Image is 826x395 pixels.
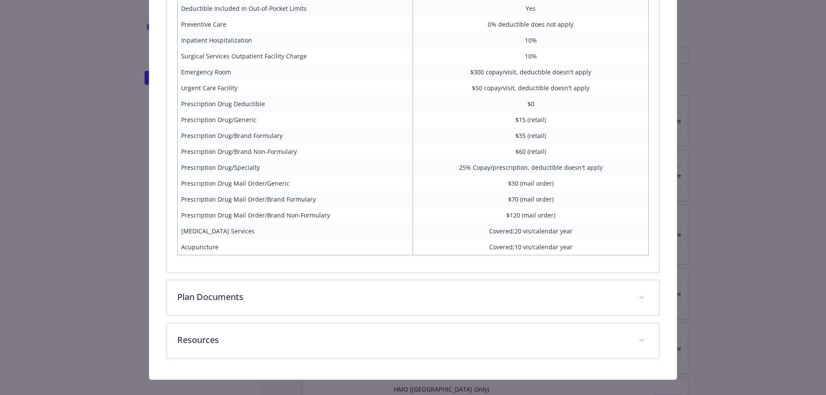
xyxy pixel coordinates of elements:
td: Prescription Drug/Brand Non-Formulary [177,144,413,159]
p: Plan Documents [177,291,629,303]
td: $30 (mail order) [413,175,649,191]
td: Inpatient Hospitalization [177,32,413,48]
td: Prescription Drug Mail Order/Brand Formulary [177,191,413,207]
td: 25% Copay/prescription, deductible doesn't apply [413,159,649,175]
td: 0% deductible does not apply [413,16,649,32]
td: Prescription Drug Mail Order/Generic [177,175,413,191]
td: $35 (retail) [413,128,649,144]
td: Surgical Services Outpatient Facility Charge [177,48,413,64]
td: Prescription Drug/Generic [177,112,413,128]
td: Covered;10 vis/calendar year [413,239,649,255]
td: Prescription Drug Deductible [177,96,413,112]
td: $120 (mail order) [413,207,649,223]
td: $70 (mail order) [413,191,649,207]
div: Resources [167,323,660,358]
td: Prescription Drug/Specialty [177,159,413,175]
td: [MEDICAL_DATA] Services [177,223,413,239]
td: $0 [413,96,649,112]
td: $300 copay/visit, deductible doesn't apply [413,64,649,80]
td: Prescription Drug/Brand Formulary [177,128,413,144]
div: Plan Documents [167,280,660,315]
td: $15 (retail) [413,112,649,128]
td: 10% [413,48,649,64]
td: Acupuncture [177,239,413,255]
td: Yes [413,0,649,16]
td: Deductible Included in Out-of-Pocket Limits [177,0,413,16]
p: Resources [177,334,629,346]
td: Urgent Care Facility [177,80,413,96]
td: Preventive Care [177,16,413,32]
td: Covered;20 vis/calendar year [413,223,649,239]
td: $50 copay/visit, deductible doesn't apply [413,80,649,96]
td: 10% [413,32,649,48]
td: Emergency Room [177,64,413,80]
td: $60 (retail) [413,144,649,159]
td: Prescription Drug Mail Order/Brand Non-Formulary [177,207,413,223]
